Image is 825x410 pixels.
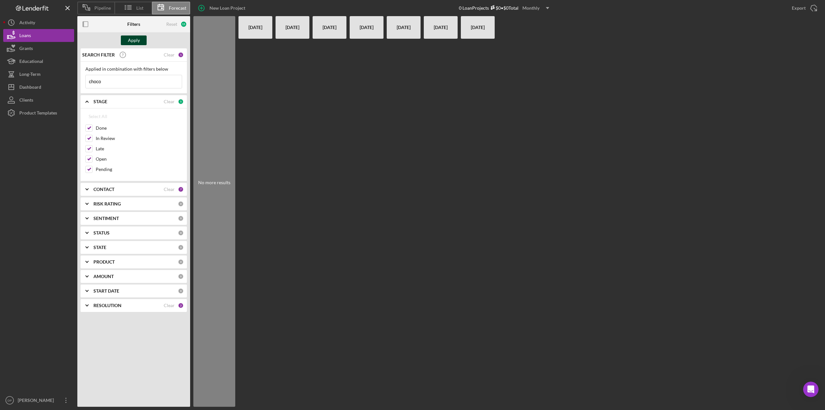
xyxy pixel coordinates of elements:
[178,245,184,250] div: 0
[178,274,184,279] div: 0
[3,29,74,42] button: Loans
[279,16,306,39] div: [DATE]
[390,16,417,39] div: [DATE]
[85,110,111,123] button: Select All
[316,16,343,39] div: [DATE]
[519,3,553,13] button: Monthly
[785,2,822,15] button: Export
[19,81,41,95] div: Dashboard
[3,16,74,29] button: Activity
[94,5,111,11] span: Pipeline
[3,42,74,55] button: Grants
[164,187,175,192] div: Clear
[164,52,175,57] div: Clear
[792,2,806,15] div: Export
[180,21,187,27] div: 15
[169,5,186,11] span: Forecast
[178,186,184,192] div: 7
[178,215,184,221] div: 0
[19,68,41,82] div: Long-Term
[353,16,380,39] div: [DATE]
[166,22,177,27] div: Reset
[19,42,33,56] div: Grants
[85,66,182,72] div: Applied in combination with filters below
[3,55,74,68] button: Educational
[522,3,539,13] div: Monthly
[93,259,115,265] b: PRODUCT
[178,99,184,105] div: 5
[127,22,140,27] b: Filters
[96,145,182,152] label: Late
[178,259,184,265] div: 0
[93,187,114,192] b: CONTACT
[93,201,121,206] b: RISK RATING
[136,5,143,11] span: List
[164,99,175,104] div: Clear
[3,81,74,94] button: Dashboard
[459,3,553,13] div: 0 Loan Projects • $0 Total
[19,16,35,31] div: Activity
[178,52,184,58] div: 1
[803,382,819,397] iframe: Intercom live chat
[96,166,182,173] label: Pending
[178,201,184,207] div: 0
[193,2,252,15] button: New Loan Project
[427,16,454,39] div: [DATE]
[96,135,182,142] label: In Review
[121,35,147,45] button: Apply
[89,110,107,123] div: Select All
[93,216,119,221] b: SENTIMENT
[489,5,501,11] div: $0
[16,394,58,408] div: [PERSON_NAME]
[19,94,33,108] div: Clients
[93,245,106,250] b: STATE
[93,99,107,104] b: STAGE
[19,106,57,121] div: Product Templates
[7,399,12,402] text: DP
[93,230,110,235] b: STATUS
[3,94,74,106] button: Clients
[93,274,114,279] b: AMOUNT
[96,125,182,131] label: Done
[96,156,182,162] label: Open
[178,230,184,236] div: 0
[93,288,119,294] b: START DATE
[3,394,74,407] button: DP[PERSON_NAME]
[82,52,115,57] b: SEARCH FILTER
[93,303,121,308] b: RESOLUTION
[19,29,31,44] div: Loans
[19,55,43,69] div: Educational
[128,35,140,45] div: Apply
[193,180,235,185] div: No more results
[242,16,269,39] div: [DATE]
[464,16,491,39] div: [DATE]
[178,288,184,294] div: 0
[3,106,74,119] button: Product Templates
[178,303,184,308] div: 2
[164,303,175,308] div: Clear
[209,2,245,15] div: New Loan Project
[3,68,74,81] button: Long-Term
